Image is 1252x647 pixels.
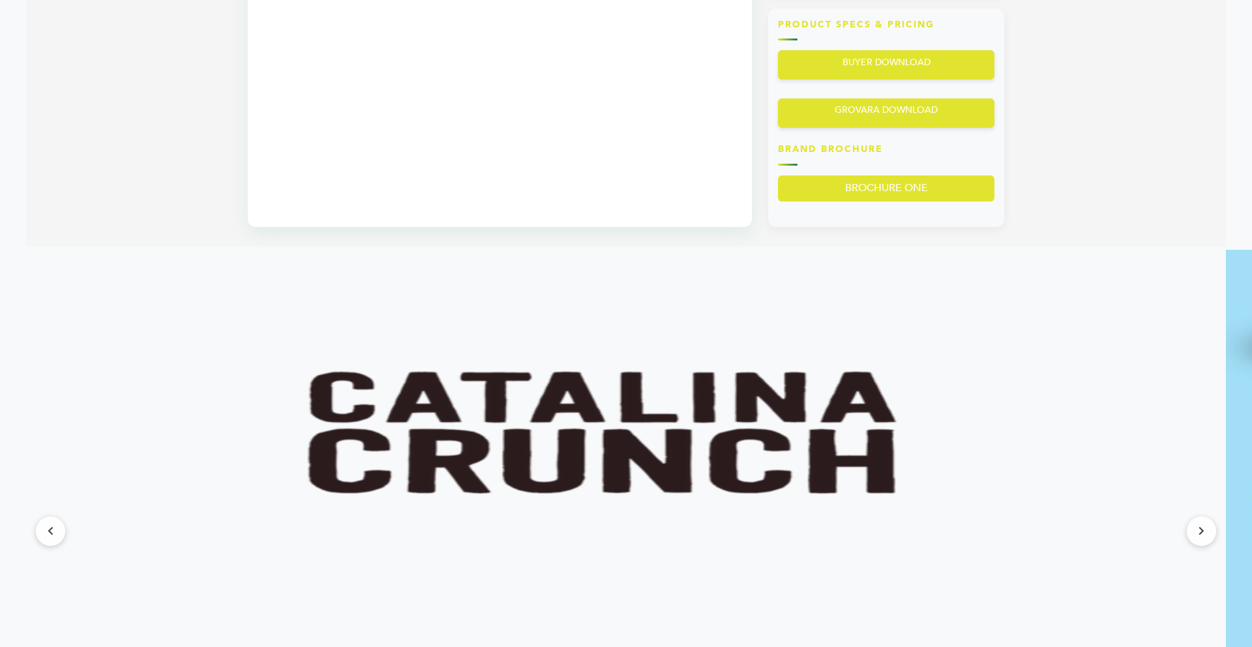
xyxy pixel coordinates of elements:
[778,143,994,166] h3: Brand Brochure
[778,175,994,202] a: BROCHURE ONE
[26,250,1226,625] img: Brand Banner
[778,18,994,41] h3: Product Specs & Pricing
[778,98,994,128] a: GROVARA DOWNLOAD
[778,50,994,80] a: BUYER DOWNLOAD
